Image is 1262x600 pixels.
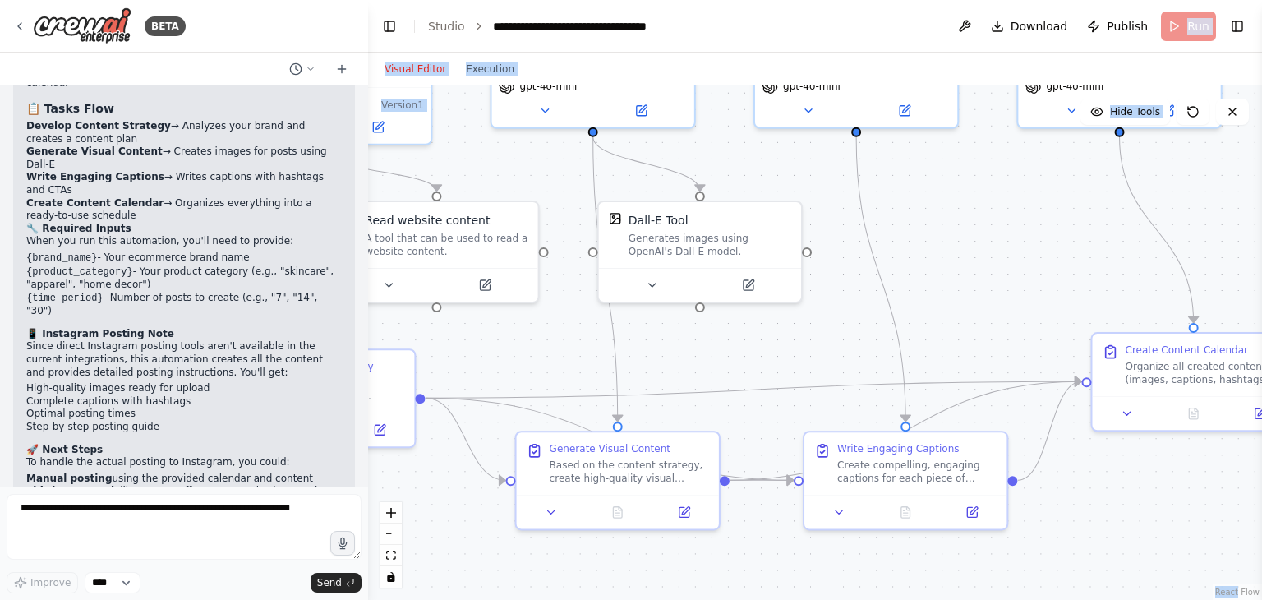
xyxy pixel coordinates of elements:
button: Improve [7,572,78,593]
g: Edge from f9c7edd0-6f58-4dbf-8415-fe9a552e451b to 8b45590a-ed43-4cc2-a3ff-be05f301607f [730,472,793,488]
code: {brand_name} [26,252,97,264]
div: A tool that can be used to read a website content. [365,232,527,258]
g: Edge from 8a3f33fd-43aa-44d6-945a-aec8bb17d6a6 to 8b45590a-ed43-4cc2-a3ff-be05f301607f [848,136,914,422]
g: Edge from f9fc685f-c9fd-42c7-a2fb-12fe3f05980d to 4d76c0b9-ca5a-4b23-90af-af3324391ef0 [585,136,708,191]
button: Click to speak your automation idea [330,531,355,556]
strong: 🚀 Next Steps [26,444,103,455]
button: fit view [380,545,402,566]
code: {product_category} [26,266,133,278]
li: Optimal posting times [26,408,342,421]
strong: Third-party tools [26,485,120,496]
span: Improve [30,576,71,589]
div: Generate Visual Content [550,442,670,455]
li: - Your product category (e.g., "skincare", "apparel", "home decor") [26,265,342,292]
button: Start a new chat [329,59,355,79]
li: → Organizes everything into a ready-to-use schedule [26,197,342,223]
div: Develop Content StrategyResearch and develop a comprehensive content strategy for {brand_name}'s ... [210,348,416,448]
button: Execution [456,59,524,79]
div: Write Engaging Captions [837,442,959,455]
li: using the provided calendar and content [26,473,342,486]
g: Edge from a8bbe4ba-f92a-4eee-946b-3ef7580b1655 to a67dc421-3154-4488-a23d-c50a2acfe3a9 [426,373,1081,406]
button: Switch to previous chat [283,59,322,79]
button: No output available [583,502,652,522]
button: Send [311,573,362,593]
span: gpt-4o-mini [520,80,578,93]
g: Edge from 8b45590a-ed43-4cc2-a3ff-be05f301607f to a67dc421-3154-4488-a23d-c50a2acfe3a9 [1018,373,1081,488]
div: Create compelling, engaging captions for each piece of visual content generated. Write captions t... [837,459,997,485]
a: React Flow attribution [1215,588,1260,597]
div: gpt-4o-mini [753,3,959,129]
button: No output available [871,502,941,522]
span: Send [317,576,342,589]
div: Based on the content strategy, create high-quality visual content for each planned Instagram post... [550,459,709,485]
div: Generate Visual ContentBased on the content strategy, create high-quality visual content for each... [515,431,721,530]
code: {time_period} [26,293,104,304]
button: Open in side panel [656,502,712,522]
div: Write Engaging CaptionsCreate compelling, engaging captions for each piece of visual content gene... [803,431,1008,530]
strong: 📋 Tasks Flow [26,102,114,115]
button: Open in side panel [438,275,531,295]
button: Open in side panel [944,502,1001,522]
button: toggle interactivity [380,566,402,588]
img: DallETool [609,212,622,225]
div: gpt-4o-mini [491,3,696,129]
p: To handle the actual posting to Instagram, you could: [26,456,342,469]
button: Open in side panel [595,101,688,121]
li: - Your ecommerce brand name [26,252,342,265]
div: Version 1 [381,99,424,112]
div: React Flow controls [380,502,402,588]
strong: 📱 Instagram Posting Note [26,328,174,339]
button: Open in side panel [331,118,424,137]
div: Research and develop a comprehensive content strategy for {brand_name}'s Instagram account. Analy... [245,376,404,403]
g: Edge from a8bbe4ba-f92a-4eee-946b-3ef7580b1655 to f9c7edd0-6f58-4dbf-8415-fe9a552e451b [426,390,505,488]
button: Visual Editor [375,59,456,79]
span: Download [1011,18,1068,35]
div: gpt-4o-mini [1016,3,1222,129]
button: zoom in [380,502,402,524]
nav: breadcrumb [428,18,678,35]
g: Edge from f9c7edd0-6f58-4dbf-8415-fe9a552e451b to a67dc421-3154-4488-a23d-c50a2acfe3a9 [730,373,1081,488]
li: High-quality images ready for upload [26,382,342,395]
a: Studio [428,20,465,33]
li: → Analyzes your brand and creates a content plan [26,120,342,145]
li: Complete captions with hashtags [26,395,342,408]
li: → Creates images for posts using Dall-E [26,145,342,171]
button: Show right sidebar [1226,15,1249,38]
p: When you run this automation, you'll need to provide: [26,235,342,248]
li: Step-by-step posting guide [26,421,342,434]
div: Generates images using OpenAI's Dall-E model. [629,232,791,258]
span: Publish [1107,18,1148,35]
li: → Writes captions with hashtags and CTAs [26,171,342,196]
strong: Generate Visual Content [26,145,163,157]
div: Create Content Calendar [1126,344,1248,357]
strong: Manual posting [26,473,112,484]
button: Open in side panel [352,420,408,440]
button: Open in side panel [702,275,795,295]
button: Publish [1080,12,1154,41]
div: Develop Content Strategy [245,360,373,373]
li: like Later, Buffer, or Hootsuite (export the calendar) [26,485,342,510]
strong: Write Engaging Captions [26,171,164,182]
div: Read website content [365,212,490,228]
strong: Create Content Calendar [26,197,164,209]
button: No output available [1158,404,1228,423]
strong: 🔧 Required Inputs [26,223,131,234]
span: gpt-4o-mini [783,80,841,93]
button: zoom out [380,524,402,545]
img: Logo [33,7,131,44]
div: DallEToolDall-E ToolGenerates images using OpenAI's Dall-E model. [597,201,803,303]
button: Open in side panel [858,101,951,121]
strong: Develop Content Strategy [26,120,171,132]
div: Dall-E Tool [629,212,689,228]
div: ScrapeWebsiteToolRead website contentA tool that can be used to read a website content. [334,201,539,303]
span: Hide Tools [1110,105,1160,118]
g: Edge from 359a5461-414b-409a-8c9b-21fdad9a4b17 to a67dc421-3154-4488-a23d-c50a2acfe3a9 [1112,136,1202,322]
button: Hide left sidebar [378,15,401,38]
button: Hide Tools [1080,99,1170,125]
div: BETA [145,16,186,36]
p: Since direct Instagram posting tools aren't available in the current integrations, this automatio... [26,340,342,379]
g: Edge from f9fc685f-c9fd-42c7-a2fb-12fe3f05980d to f9c7edd0-6f58-4dbf-8415-fe9a552e451b [585,136,626,422]
button: Download [984,12,1075,41]
span: gpt-4o-mini [1046,80,1103,93]
g: Edge from 2096dd66-9d52-4498-baea-9325cf77ccfe to d21408b9-1049-4ebb-b2e1-9f0c8690d1c6 [321,153,444,191]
